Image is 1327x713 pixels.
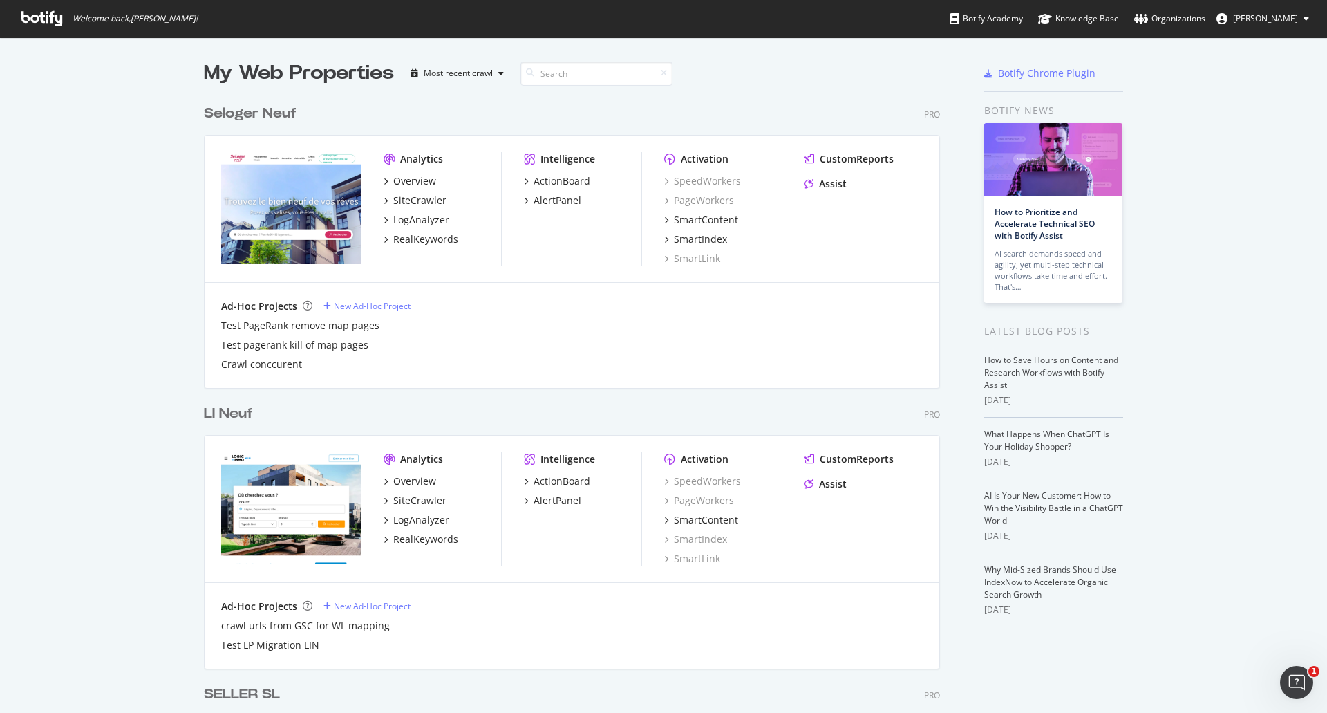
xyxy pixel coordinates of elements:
a: ActionBoard [524,174,590,188]
a: AlertPanel [524,494,581,508]
a: SELLER SL [204,685,285,705]
a: SmartContent [664,213,738,227]
a: SiteCrawler [384,194,446,207]
a: SiteCrawler [384,494,446,508]
div: Botify Chrome Plugin [998,66,1095,80]
div: Pro [924,689,940,701]
a: How to Save Hours on Content and Research Workflows with Botify Assist [984,354,1118,391]
div: CustomReports [820,152,894,166]
a: Crawl conccurent [221,358,302,371]
div: Activation [681,152,728,166]
div: New Ad-Hoc Project [334,600,411,612]
div: Most recent crawl [424,69,493,77]
input: Search [520,62,672,86]
img: How to Prioritize and Accelerate Technical SEO with Botify Assist [984,123,1122,196]
a: RealKeywords [384,533,458,546]
div: SmartIndex [664,533,727,546]
a: Why Mid-Sized Brands Should Use IndexNow to Accelerate Organic Search Growth [984,564,1116,600]
div: Botify news [984,103,1123,118]
div: LI Neuf [204,404,253,424]
div: AlertPanel [534,194,581,207]
div: Latest Blog Posts [984,324,1123,339]
a: Overview [384,174,436,188]
a: PageWorkers [664,194,734,207]
a: LogAnalyzer [384,513,449,527]
span: 1 [1308,666,1319,677]
div: Activation [681,452,728,466]
div: Intelligence [540,452,595,466]
a: SmartLink [664,252,720,266]
div: Pro [924,409,940,420]
a: Assist [804,477,847,491]
a: Test PageRank remove map pages [221,319,379,333]
a: SmartContent [664,513,738,527]
div: [DATE] [984,604,1123,616]
a: CustomReports [804,152,894,166]
a: SmartLink [664,552,720,566]
span: Welcome back, [PERSON_NAME] ! [73,13,198,24]
div: Overview [393,174,436,188]
a: SmartIndex [664,232,727,246]
iframe: Intercom live chat [1280,666,1313,699]
a: Botify Chrome Plugin [984,66,1095,80]
button: [PERSON_NAME] [1205,8,1320,30]
span: Anthony Lunay [1233,12,1298,24]
div: LogAnalyzer [393,513,449,527]
div: Overview [393,474,436,488]
a: RealKeywords [384,232,458,246]
div: [DATE] [984,456,1123,468]
a: LogAnalyzer [384,213,449,227]
a: Overview [384,474,436,488]
div: CustomReports [820,452,894,466]
a: Test LP Migration LIN [221,638,319,652]
div: Organizations [1134,12,1205,26]
img: neuf.logic-immo.com [221,452,361,564]
a: Test pagerank kill of map pages [221,338,368,352]
div: Ad-Hoc Projects [221,299,297,313]
a: LI Neuf [204,404,258,424]
div: Analytics [400,452,443,466]
div: Assist [819,177,847,191]
a: ActionBoard [524,474,590,488]
a: AI Is Your New Customer: How to Win the Visibility Battle in a ChatGPT World [984,490,1123,526]
div: Assist [819,477,847,491]
a: SpeedWorkers [664,174,741,188]
a: Assist [804,177,847,191]
div: SELLER SL [204,685,280,705]
div: ActionBoard [534,474,590,488]
a: PageWorkers [664,494,734,508]
div: Knowledge Base [1038,12,1119,26]
a: Seloger Neuf [204,104,302,124]
a: What Happens When ChatGPT Is Your Holiday Shopper? [984,428,1109,452]
img: selogerneuf.com [221,152,361,264]
div: Analytics [400,152,443,166]
div: Pro [924,109,940,120]
div: [DATE] [984,394,1123,407]
div: Intelligence [540,152,595,166]
div: ActionBoard [534,174,590,188]
div: SiteCrawler [393,194,446,207]
div: Botify Academy [950,12,1023,26]
div: Ad-Hoc Projects [221,600,297,613]
a: New Ad-Hoc Project [323,300,411,312]
a: crawl urls from GSC for WL mapping [221,619,390,633]
div: SmartIndex [674,232,727,246]
div: AlertPanel [534,494,581,508]
button: Most recent crawl [405,62,509,84]
a: How to Prioritize and Accelerate Technical SEO with Botify Assist [995,206,1095,241]
a: AlertPanel [524,194,581,207]
div: SiteCrawler [393,494,446,508]
a: SpeedWorkers [664,474,741,488]
div: LogAnalyzer [393,213,449,227]
div: SmartContent [674,213,738,227]
div: SmartContent [674,513,738,527]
